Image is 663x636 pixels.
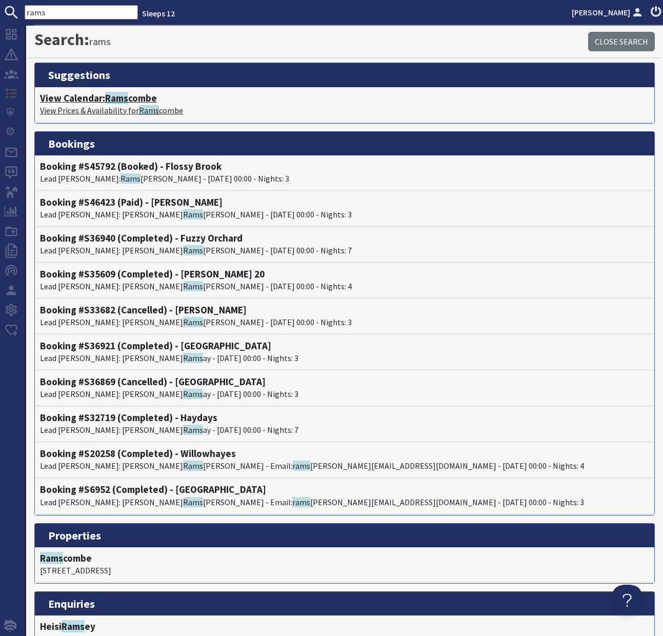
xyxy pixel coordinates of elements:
a: View Calendar:RamscombeView Prices & Availability forRamscombe [40,92,649,116]
span: Rams [120,173,140,184]
p: Lead [PERSON_NAME]: [PERSON_NAME] [PERSON_NAME] - [DATE] 00:00 - Nights: 3 [40,316,649,328]
a: Booking #S33682 (Cancelled) - [PERSON_NAME]Lead [PERSON_NAME]: [PERSON_NAME]Rams[PERSON_NAME] - [... [40,304,649,328]
span: Rams [62,620,85,632]
h4: Booking #S36940 (Completed) - Fuzzy Orchard [40,232,649,244]
h4: Booking #S46423 (Paid) - [PERSON_NAME] [40,196,649,208]
span: Rams [183,353,203,363]
span: Rams [183,245,203,255]
h4: Booking #S36869 (Cancelled) - [GEOGRAPHIC_DATA] [40,376,649,388]
h4: Booking #S36921 (Completed) - [GEOGRAPHIC_DATA] [40,340,649,352]
a: Booking #S36869 (Cancelled) - [GEOGRAPHIC_DATA]Lead [PERSON_NAME]: [PERSON_NAME]Ramsay - [DATE] 0... [40,376,649,400]
h1: Search: [34,30,588,49]
span: Rams [40,552,63,564]
a: Booking #S32719 (Completed) - HaydaysLead [PERSON_NAME]: [PERSON_NAME]Ramsay - [DATE] 00:00 - Nig... [40,412,649,436]
a: Booking #S46423 (Paid) - [PERSON_NAME]Lead [PERSON_NAME]: [PERSON_NAME]Rams[PERSON_NAME] - [DATE]... [40,196,649,221]
p: Lead [PERSON_NAME]: [PERSON_NAME] [PERSON_NAME] - [DATE] 00:00 - Nights: 7 [40,244,649,256]
p: Lead [PERSON_NAME]: [PERSON_NAME] ay - [DATE] 00:00 - Nights: 7 [40,424,649,436]
p: Lead [PERSON_NAME]: [PERSON_NAME] ay - [DATE] 00:00 - Nights: 3 [40,352,649,364]
a: Booking #S35609 (Completed) - [PERSON_NAME] 20Lead [PERSON_NAME]: [PERSON_NAME]Rams[PERSON_NAME] ... [40,268,649,292]
span: Rams [105,92,128,104]
h4: Heisi ey [40,621,649,632]
input: SEARCH [25,5,138,19]
h3: properties [35,524,654,547]
p: Lead [PERSON_NAME]: [PERSON_NAME] ay - [DATE] 00:00 - Nights: 3 [40,388,649,400]
span: Rams [183,281,203,291]
a: Booking #S6952 (Completed) - [GEOGRAPHIC_DATA]Lead [PERSON_NAME]: [PERSON_NAME]Rams[PERSON_NAME] ... [40,484,649,508]
h3: enquiries [35,592,654,615]
h3: suggestions [35,63,654,87]
span: Rams [139,105,159,115]
h4: Booking #S32719 (Completed) - Haydays [40,412,649,424]
p: View Prices & Availability for combe [40,104,649,116]
a: Booking #S36921 (Completed) - [GEOGRAPHIC_DATA]Lead [PERSON_NAME]: [PERSON_NAME]Ramsay - [DATE] 0... [40,340,649,364]
h4: Booking #S20258 (Completed) - Willowhayes [40,448,649,460]
p: Lead [PERSON_NAME]: [PERSON_NAME] [PERSON_NAME] - [DATE] 00:00 - Nights: 4 [40,280,649,292]
span: Rams [183,461,203,471]
h4: combe [40,552,649,564]
h4: Booking #S33682 (Cancelled) - [PERSON_NAME] [40,304,649,316]
p: Lead [PERSON_NAME]: [PERSON_NAME] - [DATE] 00:00 - Nights: 3 [40,172,649,185]
h4: View Calendar: combe [40,92,649,104]
h4: Booking #S35609 (Completed) - [PERSON_NAME] 20 [40,268,649,280]
a: Booking #S45792 (Booked) - Flossy BrookLead [PERSON_NAME]:Rams[PERSON_NAME] - [DATE] 00:00 - Nigh... [40,161,649,185]
a: Ramscombe[STREET_ADDRESS] [40,552,649,577]
a: Booking #S20258 (Completed) - WillowhayesLead [PERSON_NAME]: [PERSON_NAME]Rams[PERSON_NAME] - Ema... [40,448,649,472]
p: Lead [PERSON_NAME]: [PERSON_NAME] [PERSON_NAME] - Email: [PERSON_NAME][EMAIL_ADDRESS][DOMAIN_NAME... [40,496,649,508]
p: Lead [PERSON_NAME]: [PERSON_NAME] [PERSON_NAME] - [DATE] 00:00 - Nights: 3 [40,208,649,221]
a: Close Search [588,32,655,51]
h4: Booking #S45792 (Booked) - Flossy Brook [40,161,649,172]
span: Rams [183,497,203,507]
span: rams [292,461,310,471]
span: Rams [183,389,203,399]
p: [STREET_ADDRESS] [40,564,649,577]
span: Rams [183,425,203,435]
h3: bookings [35,132,654,155]
img: staytech_i_w-64f4e8e9ee0a9c174fd5317b4b171b261742d2d393467e5bdba4413f4f884c10.svg [4,620,16,632]
a: [PERSON_NAME] [572,6,645,18]
a: Booking #S36940 (Completed) - Fuzzy OrchardLead [PERSON_NAME]: [PERSON_NAME]Rams[PERSON_NAME] - [... [40,232,649,256]
p: Lead [PERSON_NAME]: [PERSON_NAME] [PERSON_NAME] - Email: [PERSON_NAME][EMAIL_ADDRESS][DOMAIN_NAME... [40,460,649,472]
a: Sleeps 12 [142,8,175,18]
span: rams [292,497,310,507]
small: rams [89,35,111,48]
span: Rams [183,209,203,220]
h4: Booking #S6952 (Completed) - [GEOGRAPHIC_DATA] [40,484,649,495]
iframe: Toggle Customer Support [612,585,642,615]
span: Rams [183,317,203,327]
